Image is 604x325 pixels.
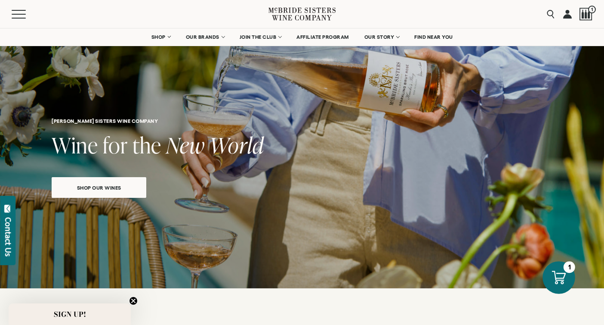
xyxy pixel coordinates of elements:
a: FIND NEAR YOU [409,28,459,46]
a: OUR BRANDS [180,28,230,46]
div: Contact Us [4,217,12,256]
button: Mobile Menu Trigger [12,10,43,19]
a: JOIN THE CLUB [234,28,287,46]
a: Shop our wines [52,177,146,198]
span: for [103,130,128,160]
span: JOIN THE CLUB [240,34,277,40]
span: World [210,130,264,160]
div: 1 [564,261,575,273]
span: OUR STORY [364,34,394,40]
a: AFFILIATE PROGRAM [291,28,354,46]
button: Close teaser [129,297,138,305]
span: SHOP [151,34,166,40]
span: the [133,130,161,160]
h6: [PERSON_NAME] Sisters Wine Company [52,118,465,124]
span: Wine [52,130,98,160]
a: SHOP [146,28,176,46]
span: SIGN UP! [54,309,86,319]
span: FIND NEAR YOU [414,34,453,40]
span: 1 [588,6,596,13]
a: OUR STORY [359,28,405,46]
div: SIGN UP!Close teaser [9,303,131,325]
span: AFFILIATE PROGRAM [296,34,349,40]
span: Shop our wines [62,179,136,196]
span: OUR BRANDS [186,34,219,40]
span: New [166,130,205,160]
